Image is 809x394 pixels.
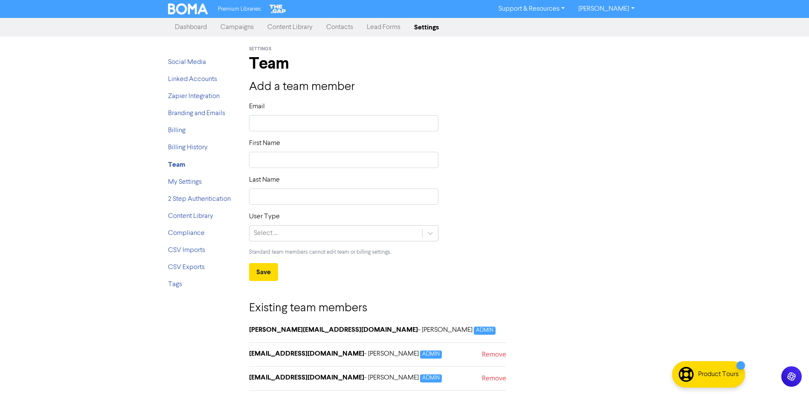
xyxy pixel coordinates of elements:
[249,326,496,335] h6: - [PERSON_NAME]
[482,374,506,386] a: Remove
[168,76,217,83] a: Linked Accounts
[168,213,213,220] a: Content Library
[168,230,205,237] a: Compliance
[218,6,261,12] span: Premium Libraries:
[360,19,407,36] a: Lead Forms
[249,325,418,334] strong: [PERSON_NAME][EMAIL_ADDRESS][DOMAIN_NAME]
[168,127,186,134] a: Billing
[214,19,261,36] a: Campaigns
[168,144,208,151] a: Billing History
[249,374,442,382] h6: - [PERSON_NAME]
[168,162,185,168] a: Team
[168,110,225,117] a: Branding and Emails
[268,3,287,14] img: The Gap
[249,301,506,316] h3: Existing team members
[168,247,205,254] a: CSV Imports
[249,138,280,148] label: First Name
[492,2,571,16] a: Support & Resources
[407,19,446,36] a: Settings
[249,248,439,256] p: Standard team members cannot edit team or billing settings.
[168,179,202,185] a: My Settings
[420,351,442,359] span: ADMIN
[249,175,280,185] label: Last Name
[168,93,220,100] a: Zapier Integration
[249,211,280,222] label: User Type
[474,327,496,335] span: ADMIN
[254,228,278,238] div: Select ...
[168,264,205,271] a: CSV Exports
[249,101,265,112] label: Email
[319,19,360,36] a: Contacts
[249,46,271,52] span: Settings
[249,263,278,281] button: Save
[168,160,185,169] strong: Team
[249,373,364,382] strong: [EMAIL_ADDRESS][DOMAIN_NAME]
[168,19,214,36] a: Dashboard
[249,349,364,358] strong: [EMAIL_ADDRESS][DOMAIN_NAME]
[249,350,442,359] h6: - [PERSON_NAME]
[168,59,206,66] a: Social Media
[168,281,182,288] a: Tags
[168,3,208,14] img: BOMA Logo
[482,350,506,362] a: Remove
[249,80,641,95] h3: Add a team member
[571,2,641,16] a: [PERSON_NAME]
[261,19,319,36] a: Content Library
[249,54,641,73] h1: Team
[168,196,231,203] a: 2 Step Authentication
[766,353,809,394] iframe: Chat Widget
[420,374,442,382] span: ADMIN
